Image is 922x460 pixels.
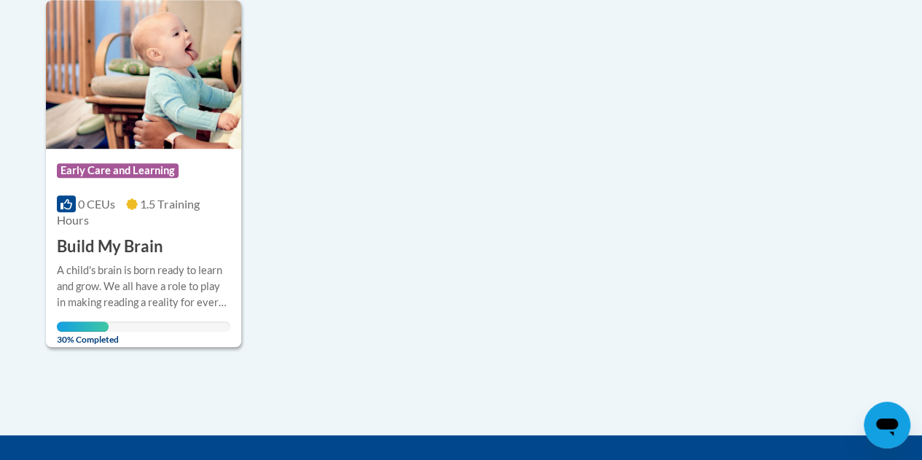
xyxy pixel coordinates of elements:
[864,402,910,448] iframe: Button to launch messaging window
[78,197,115,211] span: 0 CEUs
[57,321,109,332] div: Your progress
[57,163,179,178] span: Early Care and Learning
[57,262,230,311] div: A child's brain is born ready to learn and grow. We all have a role to play in making reading a r...
[57,321,109,345] span: 30% Completed
[57,235,163,258] h3: Build My Brain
